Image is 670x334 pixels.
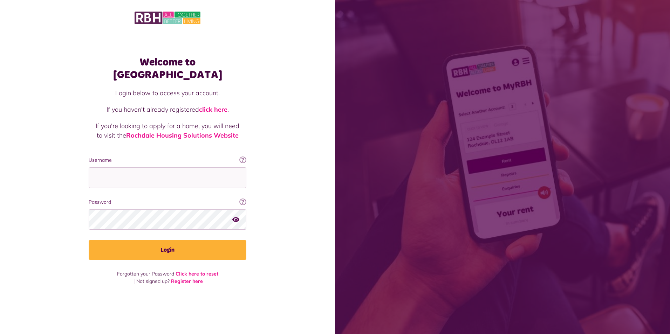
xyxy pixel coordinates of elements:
[117,271,174,277] span: Forgotten your Password
[96,88,239,98] p: Login below to access your account.
[171,278,203,284] a: Register here
[135,11,200,25] img: MyRBH
[96,105,239,114] p: If you haven't already registered .
[89,156,246,164] label: Username
[89,56,246,81] h1: Welcome to [GEOGRAPHIC_DATA]
[176,271,218,277] a: Click here to reset
[89,240,246,260] button: Login
[96,121,239,140] p: If you're looking to apply for a home, you will need to visit the
[136,278,170,284] span: Not signed up?
[126,131,239,139] a: Rochdale Housing Solutions Website
[199,105,227,113] a: click here
[89,199,246,206] label: Password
